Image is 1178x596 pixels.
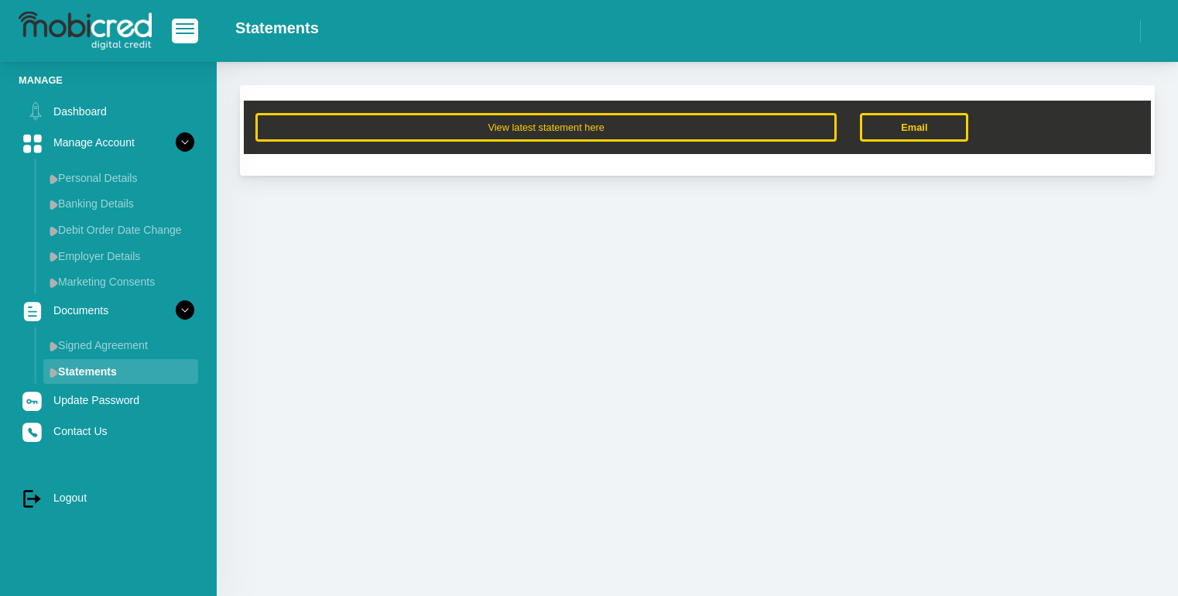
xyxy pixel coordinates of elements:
[50,174,58,184] img: menu arrow
[19,73,198,87] li: Manage
[860,113,968,142] a: Email
[43,359,198,384] a: Statements
[43,244,198,269] a: Employer Details
[19,385,198,415] a: Update Password
[43,166,198,190] a: Personal Details
[19,483,198,512] a: Logout
[19,12,152,50] img: logo-mobicred.svg
[19,97,198,126] a: Dashboard
[50,226,58,236] img: menu arrow
[235,19,319,37] h2: Statements
[50,278,58,288] img: menu arrow
[50,368,58,378] img: menu arrow
[43,218,198,242] a: Debit Order Date Change
[19,296,198,325] a: Documents
[43,191,198,216] a: Banking Details
[43,333,198,358] a: Signed Agreement
[19,128,198,157] a: Manage Account
[50,200,58,210] img: menu arrow
[255,113,837,142] button: View latest statement here
[50,341,58,351] img: menu arrow
[50,252,58,262] img: menu arrow
[19,416,198,446] a: Contact Us
[43,269,198,294] a: Marketing Consents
